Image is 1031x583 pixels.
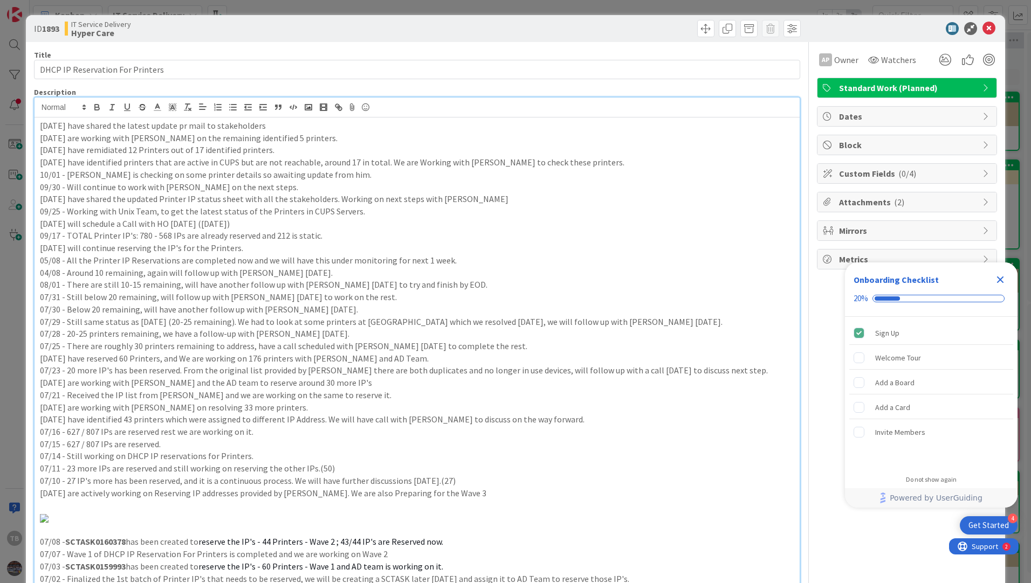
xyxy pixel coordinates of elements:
span: IT Service Delivery [71,20,131,29]
p: [DATE] have identified 43 printers which were assigned to different IP Address. We will have call... [40,413,794,426]
img: image.png [40,514,49,523]
div: Add a Card is incomplete. [849,395,1013,419]
p: [DATE] will schedule a Call with HO [DATE] ([DATE]) [40,218,794,230]
p: 07/11 - 23 more IPs are reserved and still working on reserving the other IPs.(50) [40,462,794,475]
p: [DATE] have remidiated 12 Printers out of 17 identified printers. [40,144,794,156]
span: Dates [839,110,977,123]
p: [DATE] will continue reserving the IP's for the Printers. [40,242,794,254]
p: [DATE] are working with [PERSON_NAME] and the AD team to reserve around 30 more IP's [40,377,794,389]
p: 05/08 - All the Printer IP Reservations are completed now and we will have this under monitoring ... [40,254,794,267]
span: Attachments [839,196,977,209]
strong: SCTASK0159993 [65,561,126,572]
div: Onboarding Checklist [854,273,939,286]
div: Add a Card [875,401,910,414]
span: ( 0/4 ) [898,168,916,179]
span: reserve the IP's - 60 Printers - Wave 1 and AD team is working on it. [198,561,443,572]
p: 10/01 - [PERSON_NAME] is checking on some printer details so awaiting update from him. [40,169,794,181]
div: Checklist progress: 20% [854,294,1009,303]
p: 09/30 - Will continue to work with [PERSON_NAME] on the next steps. [40,181,794,193]
span: Metrics [839,253,977,266]
div: Close Checklist [992,271,1009,288]
p: [DATE] are actively working on Reserving IP addresses provided by [PERSON_NAME]. We are also Prep... [40,487,794,499]
p: [DATE] have shared the updated Printer IP status sheet with all the stakeholders. Working on next... [40,193,794,205]
p: [DATE] have reserved 60 Printers, and We are working on 176 printers with [PERSON_NAME] and AD Team. [40,352,794,365]
p: 07/23 - 20 more IP's has been reserved. From the original list provided by [PERSON_NAME] there ar... [40,364,794,377]
div: Welcome Tour [875,351,921,364]
div: Footer [845,488,1018,508]
div: Checklist items [845,317,1018,468]
div: Invite Members [875,426,925,439]
strong: SCTASK0160378 [65,536,126,547]
p: 07/29 - Still same status as [DATE] (20-25 remaining). We had to look at some printers at [GEOGRA... [40,316,794,328]
span: Watchers [881,53,916,66]
label: Title [34,50,51,60]
p: 07/21 - Received the IP list from [PERSON_NAME] and we are working on the same to reserve it. [40,389,794,401]
span: ( 2 ) [894,197,904,207]
p: [DATE] have shared the latest update pr mail to stakeholders [40,120,794,132]
div: Add a Board [875,376,915,389]
div: Sign Up [875,327,899,339]
p: 08/01 - There are still 10-15 remaining, will have another follow up with [PERSON_NAME] [DATE] to... [40,279,794,291]
div: Do not show again [906,475,957,484]
div: Sign Up is complete. [849,321,1013,345]
div: Add a Board is incomplete. [849,371,1013,394]
div: 2 [56,4,59,13]
span: ID [34,22,59,35]
p: 04/08 - Around 10 remaining, again will follow up with [PERSON_NAME] [DATE]. [40,267,794,279]
input: type card name here... [34,60,800,79]
p: 07/10 - 27 IP's more has been reserved, and it is a continuous process. We will have further disc... [40,475,794,487]
p: [DATE] are working with [PERSON_NAME] on resolving 33 more printers. [40,401,794,414]
span: Description [34,87,76,97]
p: 09/25 - Working with Unix Team, to get the latest status of the Printers in CUPS Servers. [40,205,794,218]
span: Block [839,138,977,151]
p: 07/03 - has been created to [40,560,794,573]
div: 20% [854,294,868,303]
span: Custom Fields [839,167,977,180]
span: Powered by UserGuiding [890,491,982,504]
b: 1893 [42,23,59,34]
span: Standard Work (Planned) [839,81,977,94]
div: Open Get Started checklist, remaining modules: 4 [960,516,1018,535]
span: reserve the IP's - 44 Printers - Wave 2 ; 43/44 IP's are Reserved now. [198,536,443,547]
span: Owner [834,53,858,66]
div: Get Started [968,520,1009,531]
p: 07/30 - Below 20 remaining, will have another follow up with [PERSON_NAME] [DATE]. [40,303,794,316]
span: Support [23,2,49,15]
div: AP [819,53,832,66]
div: Invite Members is incomplete. [849,420,1013,444]
p: 07/07 - Wave 1 of DHCP IP Reservation For Printers is completed and we are working on Wave 2 [40,548,794,560]
b: Hyper Care [71,29,131,37]
div: Welcome Tour is incomplete. [849,346,1013,370]
div: Checklist Container [845,262,1018,508]
p: 09/17 - TOTAL Printer IP's: 780 - 568 IPs are already reserved and 212 is static. [40,230,794,242]
p: 07/31 - Still below 20 remaining, will follow up with [PERSON_NAME] [DATE] to work on the rest. [40,291,794,303]
p: 07/15 - 627 / 807 IPs are reserved. [40,438,794,450]
p: [DATE] are working with [PERSON_NAME] on the remaining identified 5 printers. [40,132,794,144]
p: [DATE] have identified printers that are active in CUPS but are not reachable, around 17 in total... [40,156,794,169]
div: 4 [1008,513,1018,523]
p: 07/14 - Still working on DHCP IP reservations for Printers. [40,450,794,462]
span: Mirrors [839,224,977,237]
p: 07/25 - There are roughly 30 printers remaining to address, have a call scheduled with [PERSON_NA... [40,340,794,352]
p: 07/28 - 20-25 printers remaining, we have a follow-up with [PERSON_NAME] [DATE]. [40,328,794,340]
a: Powered by UserGuiding [850,488,1012,508]
p: 07/16 - 627 / 807 IPs are reserved rest we are working on it. [40,426,794,438]
p: 07/08 - has been created to [40,536,794,548]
